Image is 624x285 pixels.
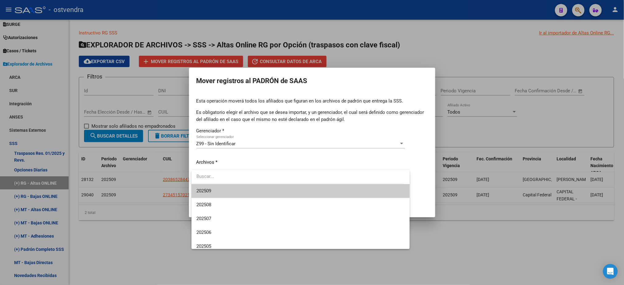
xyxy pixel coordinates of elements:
[196,188,211,194] span: 202509
[196,230,211,235] span: 202506
[196,243,211,249] span: 202505
[191,170,404,183] input: dropdown search
[196,216,211,221] span: 202507
[603,264,618,279] div: Open Intercom Messenger
[196,202,211,207] span: 202508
